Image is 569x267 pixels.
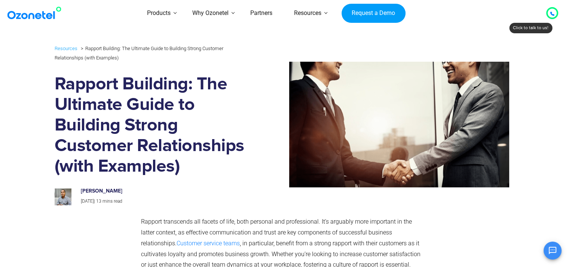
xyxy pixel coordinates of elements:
[81,188,239,194] h6: [PERSON_NAME]
[81,197,239,206] p: |
[103,199,122,204] span: mins read
[55,74,247,177] h1: Rapport Building: The Ultimate Guide to Building Strong Customer Relationships (with Examples)
[342,4,406,23] a: Request a Demo
[81,199,94,204] span: [DATE]
[96,199,101,204] span: 13
[55,44,223,60] li: Rapport Building: The Ultimate Guide to Building Strong Customer Relationships (with Examples)
[177,240,240,247] a: Customer service teams
[55,188,71,205] img: prashanth-kancherla_avatar-200x200.jpeg
[55,44,77,53] a: Resources
[544,242,562,260] button: Open chat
